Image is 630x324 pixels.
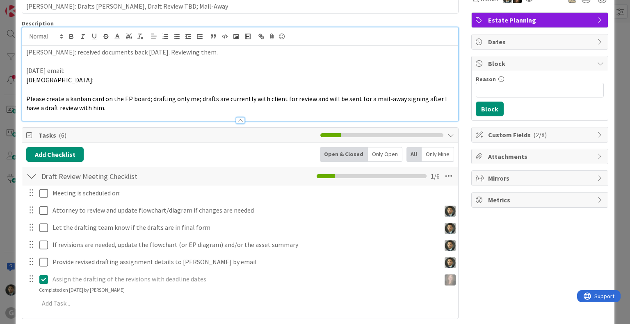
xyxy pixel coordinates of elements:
[17,1,37,11] span: Support
[488,152,593,161] span: Attachments
[320,147,368,162] div: Open & Closed
[52,257,437,267] p: Provide revised drafting assignment details to [PERSON_NAME] by email
[59,131,66,139] span: ( 6 )
[476,102,504,116] button: Block
[476,75,496,83] label: Reason
[406,147,422,162] div: All
[445,257,456,268] img: CG
[445,240,456,251] img: CG
[39,169,223,184] input: Add Checklist...
[368,147,402,162] div: Only Open
[52,188,452,198] p: Meeting is scheduled on:
[52,223,437,232] p: Let the drafting team know if the drafts are in final form
[488,59,593,68] span: Block
[533,131,547,139] span: ( 2/8 )
[488,130,593,140] span: Custom Fields
[488,37,593,47] span: Dates
[26,147,84,162] button: Add Checklist
[52,240,437,249] p: If revisions are needed, update the flowchart (or EP diagram) and/or the asset summary
[445,223,456,234] img: CG
[22,20,54,27] span: Description
[26,48,454,57] p: [PERSON_NAME]: received documents back [DATE]. Reviewing them.
[488,15,593,25] span: Estate Planning
[39,286,125,294] div: Completed on [DATE] by [PERSON_NAME]
[488,173,593,183] span: Mirrors
[52,206,437,215] p: Attorney to review and update flowchart/diagram if changes are needed
[488,195,593,205] span: Metrics
[445,206,456,217] img: CG
[26,76,94,84] span: [DEMOGRAPHIC_DATA]:
[431,171,440,181] span: 1 / 6
[26,66,454,75] p: [DATE] email:
[52,274,437,284] p: Assign the drafting of the revisions with deadline dates
[422,147,454,162] div: Only Mine
[39,130,316,140] span: Tasks
[445,274,456,285] img: SB
[26,95,448,112] span: Please create a kanban card on the EP board; drafting only me; drafts are currently with client f...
